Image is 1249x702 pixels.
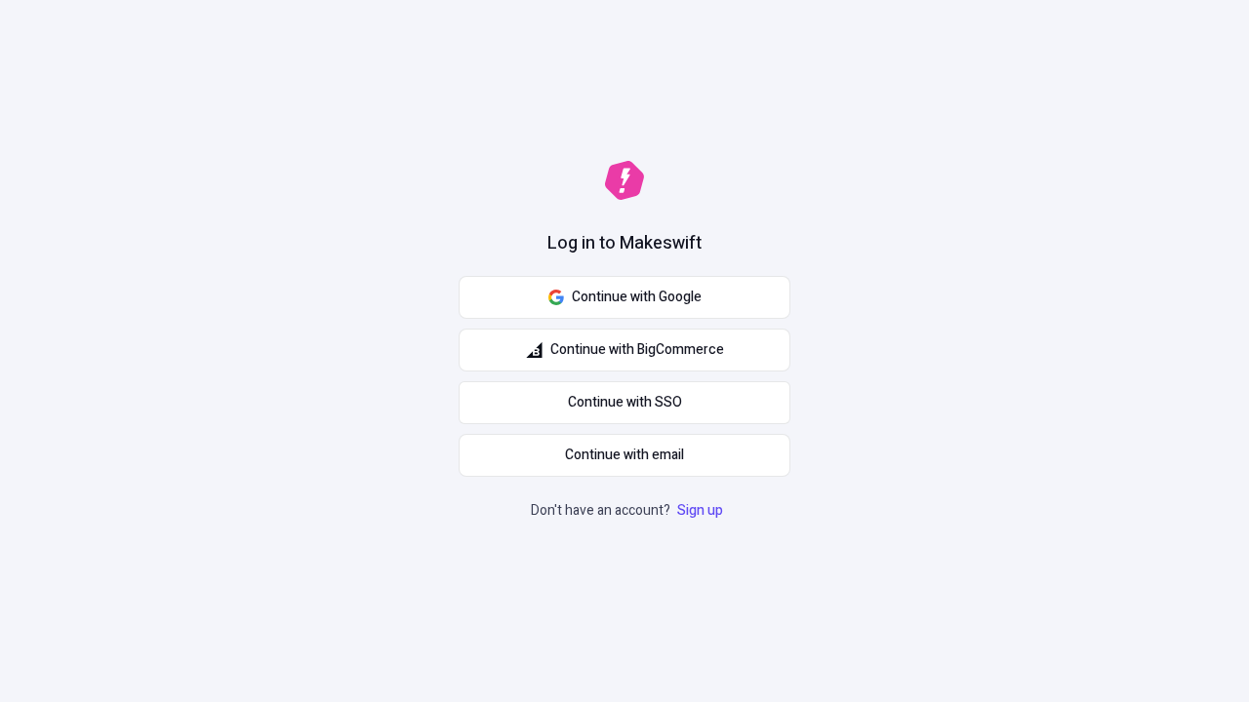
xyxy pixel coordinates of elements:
span: Continue with BigCommerce [550,339,724,361]
button: Continue with Google [459,276,790,319]
button: Continue with email [459,434,790,477]
button: Continue with BigCommerce [459,329,790,371]
span: Continue with email [565,445,684,466]
h1: Log in to Makeswift [547,231,702,256]
a: Sign up [673,500,727,521]
a: Continue with SSO [459,381,790,424]
span: Continue with Google [572,287,702,308]
p: Don't have an account? [531,500,727,522]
